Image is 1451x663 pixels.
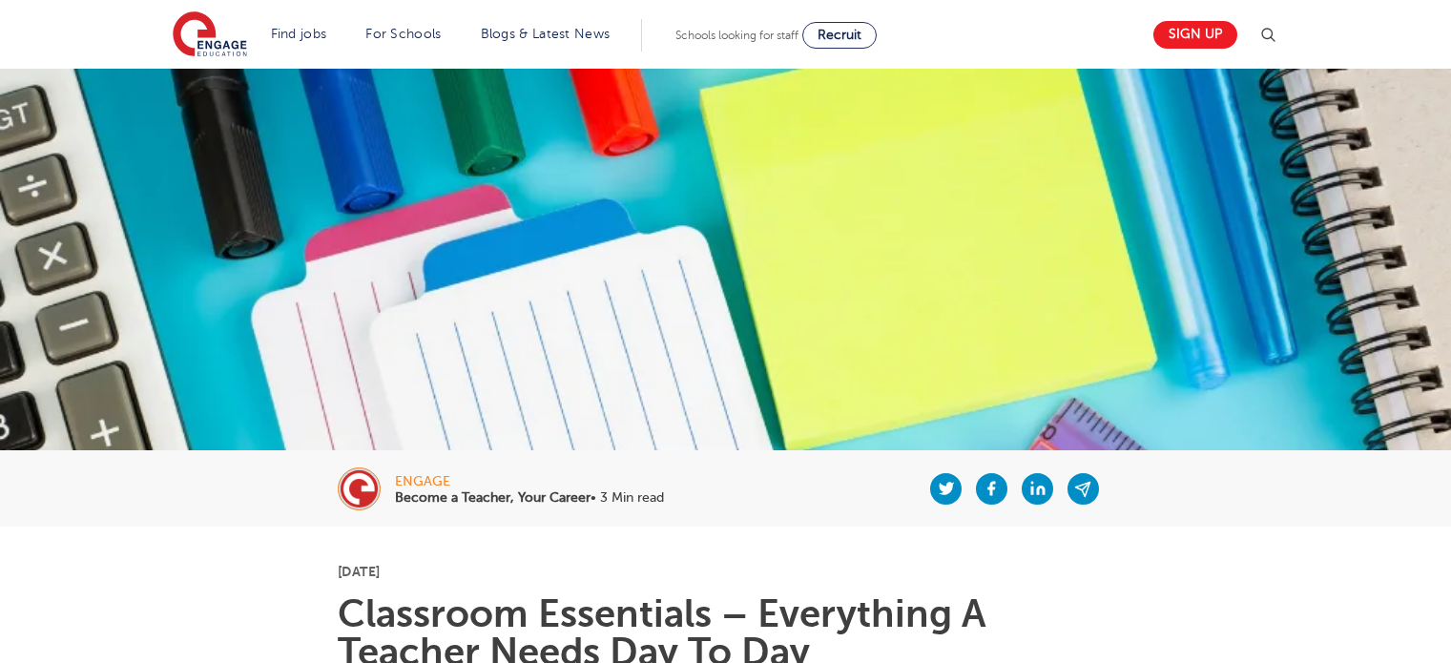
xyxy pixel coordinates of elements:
[395,491,664,505] p: • 3 Min read
[395,490,591,505] b: Become a Teacher, Your Career
[481,27,611,41] a: Blogs & Latest News
[395,475,664,488] div: engage
[818,28,861,42] span: Recruit
[675,29,798,42] span: Schools looking for staff
[271,27,327,41] a: Find jobs
[338,565,1113,578] p: [DATE]
[1153,21,1237,49] a: Sign up
[802,22,877,49] a: Recruit
[173,11,247,59] img: Engage Education
[365,27,441,41] a: For Schools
